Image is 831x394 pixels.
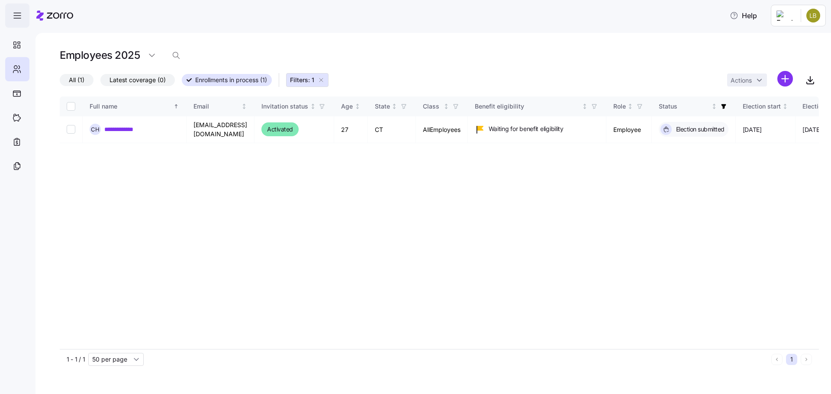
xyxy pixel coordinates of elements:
[443,103,449,109] div: Not sorted
[736,96,796,116] th: Election startNot sorted
[606,116,652,143] td: Employee
[187,116,254,143] td: [EMAIL_ADDRESS][DOMAIN_NAME]
[90,102,172,111] div: Full name
[731,77,752,83] span: Actions
[416,96,468,116] th: ClassNot sorted
[468,96,606,116] th: Benefit eligibilityNot sorted
[368,116,416,143] td: CT
[627,103,633,109] div: Not sorted
[310,103,316,109] div: Not sorted
[187,96,254,116] th: EmailNot sorted
[423,102,442,111] div: Class
[659,102,710,111] div: Status
[195,74,267,86] span: Enrollments in process (1)
[67,125,75,134] input: Select record 1
[341,102,353,111] div: Age
[802,125,821,134] span: [DATE]
[67,355,85,364] span: 1 - 1 / 1
[489,125,564,133] span: Waiting for benefit eligibility
[368,96,416,116] th: StateNot sorted
[241,103,247,109] div: Not sorted
[801,354,812,365] button: Next page
[254,96,334,116] th: Invitation statusNot sorted
[613,102,626,111] div: Role
[286,73,329,87] button: Filters: 1
[91,127,100,132] span: C H
[806,9,820,22] img: 1af8aab67717610295fc0a914effc0fd
[652,96,736,116] th: StatusNot sorted
[776,10,794,21] img: Employer logo
[673,125,725,134] span: Election submitted
[375,102,390,111] div: State
[786,354,797,365] button: 1
[743,125,762,134] span: [DATE]
[475,102,580,111] div: Benefit eligibility
[67,102,75,111] input: Select all records
[354,103,361,109] div: Not sorted
[416,116,468,143] td: AllEmployees
[173,103,179,109] div: Sorted ascending
[261,102,308,111] div: Invitation status
[110,74,166,86] span: Latest coverage (0)
[723,7,764,24] button: Help
[334,116,368,143] td: 27
[267,124,293,135] span: Activated
[193,102,240,111] div: Email
[83,96,187,116] th: Full nameSorted ascending
[69,74,84,86] span: All (1)
[730,10,757,21] span: Help
[290,76,314,84] span: Filters: 1
[711,103,717,109] div: Not sorted
[727,74,767,86] button: Actions
[60,48,140,62] h1: Employees 2025
[391,103,397,109] div: Not sorted
[743,102,781,111] div: Election start
[771,354,783,365] button: Previous page
[782,103,788,109] div: Not sorted
[334,96,368,116] th: AgeNot sorted
[777,71,793,86] svg: add icon
[606,96,652,116] th: RoleNot sorted
[582,103,588,109] div: Not sorted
